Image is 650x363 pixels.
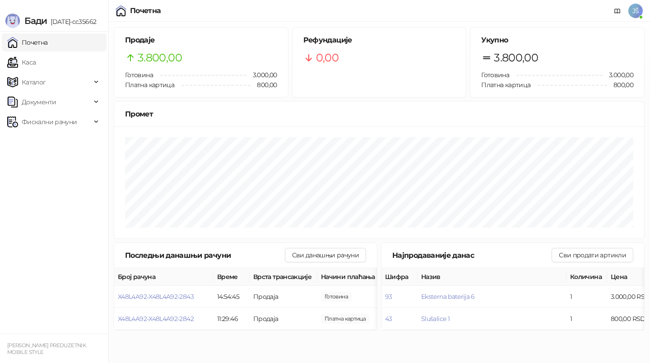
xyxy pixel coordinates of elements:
[607,80,633,90] span: 800,00
[250,308,317,330] td: Продаја
[214,308,250,330] td: 11:29:46
[421,315,450,323] button: Slušalice 1
[114,268,214,286] th: Број рачуна
[214,286,250,308] td: 14:54:45
[566,286,607,308] td: 1
[246,70,277,80] span: 3.000,00
[603,70,633,80] span: 3.000,00
[125,71,153,79] span: Готовина
[250,286,317,308] td: Продаја
[7,33,48,51] a: Почетна
[481,81,530,89] span: Платна картица
[321,292,352,302] span: 3.000,00
[317,268,408,286] th: Начини плаћања
[7,53,36,71] a: Каса
[303,35,455,46] h5: Рефундације
[138,49,182,66] span: 3.800,00
[610,4,625,18] a: Документација
[47,18,96,26] span: [DATE]-cc35662
[125,81,174,89] span: Платна картица
[381,268,418,286] th: Шифра
[22,73,46,91] span: Каталог
[5,14,20,28] img: Logo
[125,250,285,261] div: Последњи данашњи рачуни
[628,4,643,18] span: JŠ
[481,35,633,46] h5: Укупно
[125,35,277,46] h5: Продаје
[130,7,161,14] div: Почетна
[316,49,339,66] span: 0,00
[118,315,194,323] button: X48L4A92-X48L4A92-2842
[494,49,538,66] span: 3.800,00
[118,293,194,301] button: X48L4A92-X48L4A92-2843
[481,71,509,79] span: Готовина
[7,342,86,355] small: [PERSON_NAME] PREDUZETNIK MOBILE STYLE
[24,15,47,26] span: Бади
[125,108,633,120] div: Промет
[22,93,56,111] span: Документи
[22,113,77,131] span: Фискални рачуни
[285,248,366,262] button: Сви данашњи рачуни
[250,268,317,286] th: Врста трансакције
[385,293,392,301] button: 93
[566,268,607,286] th: Количина
[552,248,633,262] button: Сви продати артикли
[251,80,277,90] span: 800,00
[566,308,607,330] td: 1
[321,314,369,324] span: 800,00
[385,315,392,323] button: 43
[418,268,566,286] th: Назив
[421,293,475,301] button: Eksterna baterija 6
[214,268,250,286] th: Време
[392,250,552,261] div: Најпродаваније данас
